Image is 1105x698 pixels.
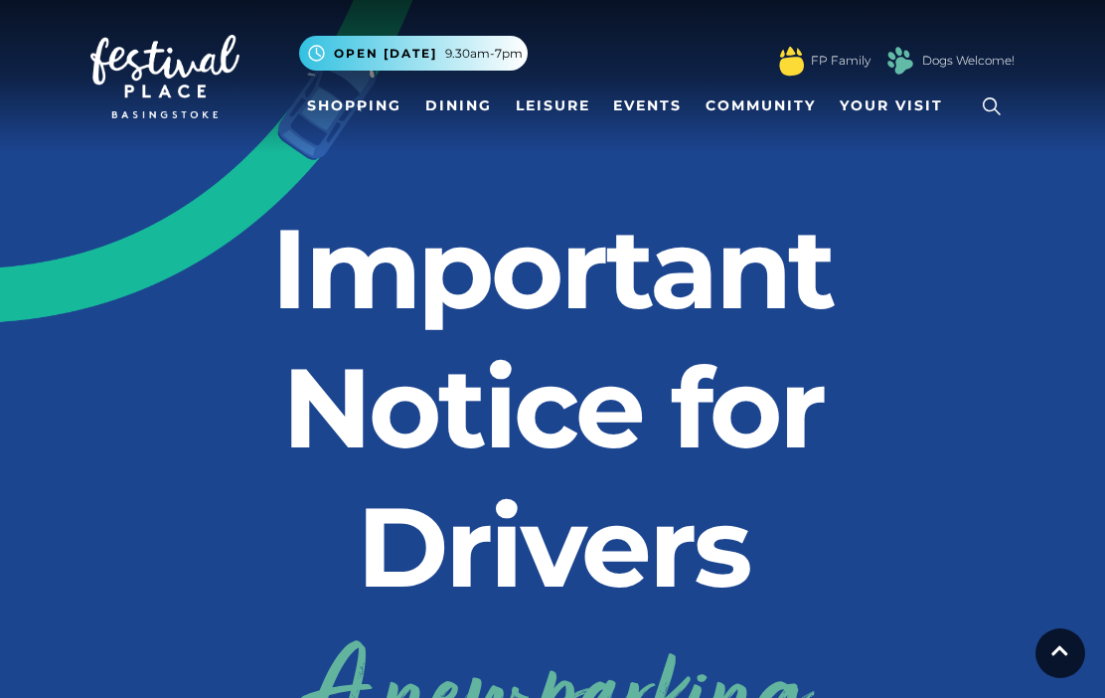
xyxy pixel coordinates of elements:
[811,52,870,70] a: FP Family
[840,95,943,116] span: Your Visit
[299,87,409,124] a: Shopping
[334,45,437,63] span: Open [DATE]
[249,199,856,616] h2: Important Notice for Drivers
[922,52,1015,70] a: Dogs Welcome!
[299,36,528,71] button: Open [DATE] 9.30am-7pm
[698,87,824,124] a: Community
[832,87,961,124] a: Your Visit
[445,45,523,63] span: 9.30am-7pm
[605,87,690,124] a: Events
[508,87,598,124] a: Leisure
[90,35,239,118] img: Festival Place Logo
[417,87,500,124] a: Dining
